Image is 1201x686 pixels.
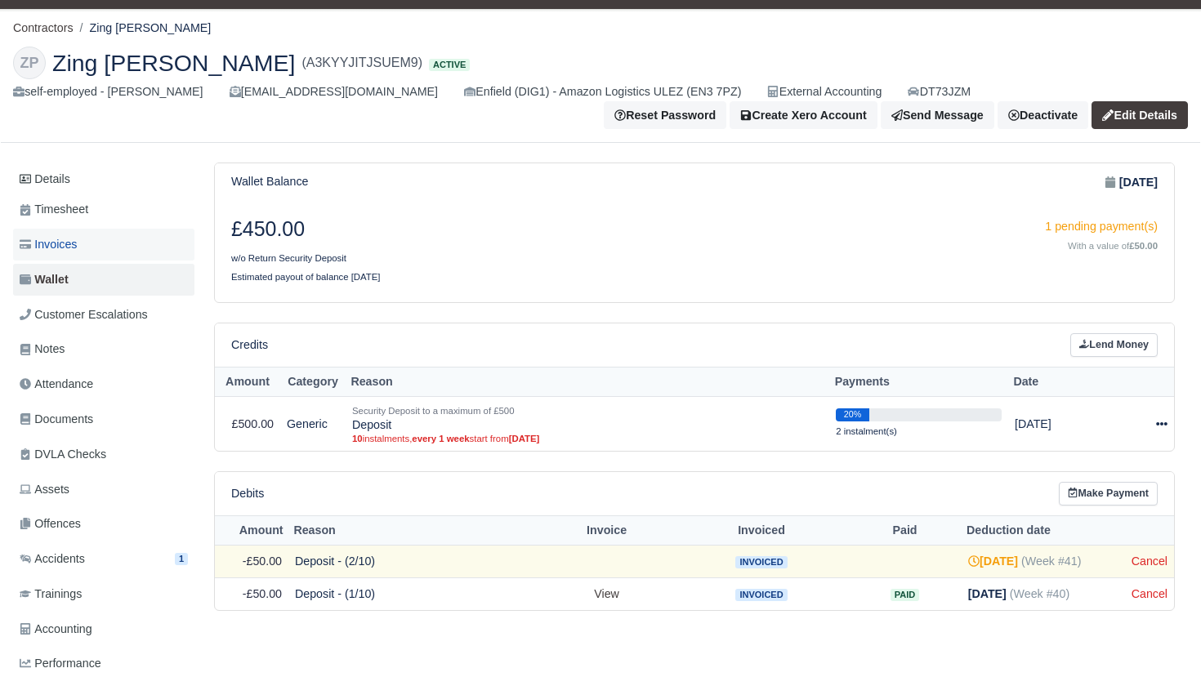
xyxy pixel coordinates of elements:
a: Lend Money [1070,333,1158,357]
a: Attendance [13,368,194,400]
strong: [DATE] [1119,173,1158,192]
span: Trainings [20,585,82,604]
small: 2 instalment(s) [836,426,897,436]
th: Invoiced [675,515,849,546]
th: Category [280,367,346,397]
a: DVLA Checks [13,439,194,470]
a: Invoices [13,229,194,261]
th: Date [1008,367,1114,397]
span: Accidents [20,550,85,568]
span: DVLA Checks [20,445,106,464]
span: Accounting [20,620,92,639]
a: Accidents 1 [13,543,194,575]
th: Invoice [539,515,675,546]
th: Paid [848,515,961,546]
span: Active [429,59,470,71]
a: Make Payment [1059,482,1158,506]
span: Offences [20,514,81,533]
strong: [DATE] [509,434,540,443]
strong: 10 [352,434,363,443]
span: Timesheet [20,200,88,219]
div: Enfield (DIG1) - Amazon Logistics ULEZ (EN3 7PZ) [464,82,741,101]
span: (A3KYYJITJSUEM9) [301,53,422,73]
small: instalments, start from [352,433,823,444]
th: Deduction date [962,515,1125,546]
h6: Credits [231,338,268,352]
div: Zing Pedro [1,33,1200,143]
span: -£50.00 [243,555,282,568]
td: £500.00 [215,397,280,451]
strong: [DATE] [968,555,1018,568]
a: Timesheet [13,194,194,225]
a: Contractors [13,21,74,34]
span: Customer Escalations [20,305,148,324]
a: DT73JZM [908,82,971,101]
strong: £50.00 [1129,241,1158,251]
span: Invoiced [735,556,787,568]
th: Reason [288,515,539,546]
a: Performance [13,648,194,679]
span: Invoiced [735,589,787,601]
span: Performance [20,654,101,673]
td: [DATE] [1008,397,1114,451]
a: Edit Details [1092,101,1188,129]
a: Deactivate [998,101,1088,129]
h6: Debits [231,487,264,501]
th: Reason [346,367,829,397]
span: Zing [PERSON_NAME] [52,51,295,74]
td: Deposit - (1/10) [288,577,539,609]
small: Estimated payout of balance [DATE] [231,272,381,282]
span: 1 [175,553,188,565]
td: Deposit [346,397,829,451]
h6: Wallet Balance [231,175,308,189]
td: Deposit - (2/10) [288,546,539,578]
div: 1 pending payment(s) [707,217,1158,236]
a: Wallet [13,264,194,296]
strong: [DATE] [968,587,1007,600]
th: Payments [829,367,1008,397]
a: Notes [13,333,194,365]
td: Generic [280,397,346,451]
span: Invoices [20,235,77,254]
span: Notes [20,340,65,359]
small: With a value of [1068,241,1158,251]
a: Cancel [1132,555,1168,568]
span: (Week #40) [1010,587,1069,600]
th: Amount [215,367,280,397]
button: Reset Password [604,101,726,129]
div: 20% [836,408,869,421]
span: Documents [20,410,93,429]
a: Trainings [13,578,194,610]
strong: every 1 week [412,434,469,443]
div: self-employed - [PERSON_NAME] [13,82,203,101]
a: Cancel [1132,587,1168,600]
span: (Week #41) [1021,555,1081,568]
iframe: Chat Widget [1119,608,1201,686]
a: Customer Escalations [13,299,194,331]
span: Paid [891,589,919,601]
div: ZP [13,47,46,79]
span: Assets [20,480,69,499]
span: Attendance [20,375,93,394]
a: Send Message [881,101,994,129]
small: w/o Return Security Deposit [231,253,346,263]
li: Zing [PERSON_NAME] [74,19,212,38]
span: Wallet [20,270,69,289]
a: Offences [13,508,194,540]
a: Assets [13,474,194,506]
a: Accounting [13,613,194,645]
div: External Accounting [767,82,882,101]
th: Amount [215,515,288,546]
h3: £450.00 [231,217,682,242]
span: -£50.00 [243,587,282,600]
div: [EMAIL_ADDRESS][DOMAIN_NAME] [230,82,438,101]
small: Security Deposit to a maximum of £500 [352,406,515,416]
a: Documents [13,403,194,435]
button: Create Xero Account [730,101,877,129]
a: View [594,587,619,600]
a: Details [13,164,194,194]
